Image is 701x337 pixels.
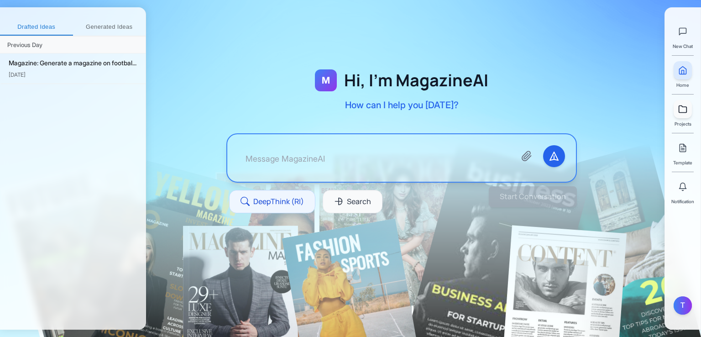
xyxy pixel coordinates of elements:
span: M [322,74,330,87]
div: Magazine: Generate a magazine on footbal... [9,58,138,68]
span: Projects [675,120,691,127]
button: T [674,296,692,315]
button: Send message [543,145,565,167]
button: Generated Ideas [73,19,146,36]
h1: Hi, I'm MagazineAI [344,71,488,90]
div: [DATE] [9,70,138,79]
span: New Chat [673,42,693,50]
button: Start Conversation [489,186,577,207]
span: Template [673,159,692,166]
button: Attach files [516,145,538,167]
span: Notification [671,198,694,205]
span: Home [676,81,689,89]
p: How can I help you [DATE]? [345,99,459,111]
